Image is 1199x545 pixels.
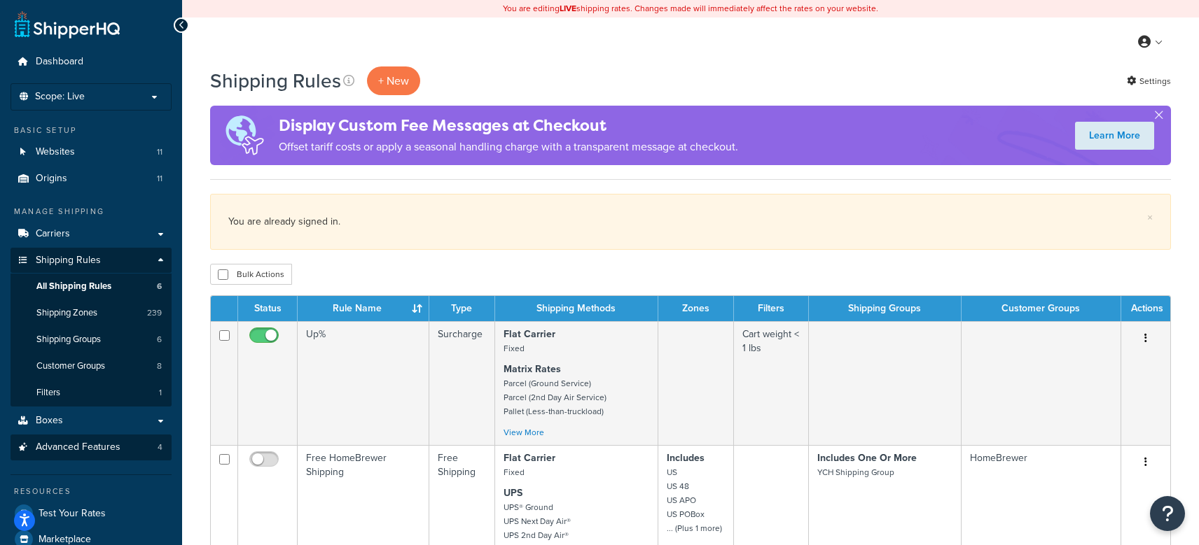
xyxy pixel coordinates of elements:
[279,114,738,137] h4: Display Custom Fee Messages at Checkout
[429,296,494,321] th: Type
[11,300,172,326] a: Shipping Zones 239
[36,334,101,346] span: Shipping Groups
[36,255,101,267] span: Shipping Rules
[504,486,522,500] strong: UPS
[504,362,561,376] strong: Matrix Rates
[11,434,172,460] li: Advanced Features
[279,137,738,157] p: Offset tariff costs or apply a seasonal handling charge with a transparent message at checkout.
[1147,212,1153,223] a: ×
[158,441,162,453] span: 4
[238,296,298,321] th: Status
[11,166,172,192] li: Origins
[817,466,894,479] small: YCH Shipping Group
[367,66,420,95] p: + New
[11,380,172,406] a: Filters 1
[429,321,494,445] td: Surcharge
[11,274,172,299] a: All Shipping Rules 6
[817,451,917,465] strong: Includes One Or More
[11,327,172,353] a: Shipping Groups 6
[504,451,555,465] strong: Flat Carrier
[11,501,172,526] a: Test Your Rates
[11,248,172,407] li: Shipping Rules
[210,106,279,165] img: duties-banner-06bc72dcb5fe05cb3f9472aba00be2ae8eb53ab6f0d8bb03d382ba314ac3c341.png
[504,426,544,439] a: View More
[36,387,60,399] span: Filters
[11,380,172,406] li: Filters
[36,307,97,319] span: Shipping Zones
[157,173,162,185] span: 11
[36,173,67,185] span: Origins
[658,296,733,321] th: Zones
[159,387,162,399] span: 1
[157,146,162,158] span: 11
[734,321,809,445] td: Cart weight < 1 lbs
[147,307,162,319] span: 239
[157,334,162,346] span: 6
[11,408,172,434] a: Boxes
[11,434,172,460] a: Advanced Features 4
[504,466,525,479] small: Fixed
[11,353,172,379] a: Customer Groups 8
[36,360,105,372] span: Customer Groups
[35,91,85,103] span: Scope: Live
[11,327,172,353] li: Shipping Groups
[11,139,172,165] li: Websites
[504,501,571,542] small: UPS® Ground UPS Next Day Air® UPS 2nd Day Air®
[36,441,120,453] span: Advanced Features
[11,221,172,247] a: Carriers
[734,296,809,321] th: Filters
[36,146,75,158] span: Websites
[11,274,172,299] li: All Shipping Rules
[667,451,705,465] strong: Includes
[667,466,722,535] small: US US 48 US APO US POBox ... (Plus 1 more)
[11,486,172,497] div: Resources
[560,2,576,15] b: LIVE
[809,296,962,321] th: Shipping Groups
[504,377,607,418] small: Parcel (Ground Service) Parcel (2nd Day Air Service) Pallet (Less-than-truckload)
[504,342,525,355] small: Fixed
[1075,122,1154,150] a: Learn More
[157,360,162,372] span: 8
[39,508,106,520] span: Test Your Rates
[36,415,63,427] span: Boxes
[36,56,83,68] span: Dashboard
[36,228,70,240] span: Carriers
[298,321,429,445] td: Up%
[298,296,429,321] th: Rule Name : activate to sort column ascending
[11,166,172,192] a: Origins 11
[11,206,172,218] div: Manage Shipping
[11,248,172,274] a: Shipping Rules
[11,300,172,326] li: Shipping Zones
[11,49,172,75] a: Dashboard
[228,212,1153,232] div: You are already signed in.
[504,327,555,341] strong: Flat Carrier
[210,67,341,94] h1: Shipping Rules
[157,281,162,292] span: 6
[1127,71,1171,91] a: Settings
[962,296,1121,321] th: Customer Groups
[36,281,111,292] span: All Shipping Rules
[11,139,172,165] a: Websites 11
[1150,496,1185,531] button: Open Resource Center
[210,264,292,285] button: Bulk Actions
[495,296,659,321] th: Shipping Methods
[11,125,172,136] div: Basic Setup
[1121,296,1170,321] th: Actions
[15,10,120,38] a: ShipperHQ Home
[11,353,172,379] li: Customer Groups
